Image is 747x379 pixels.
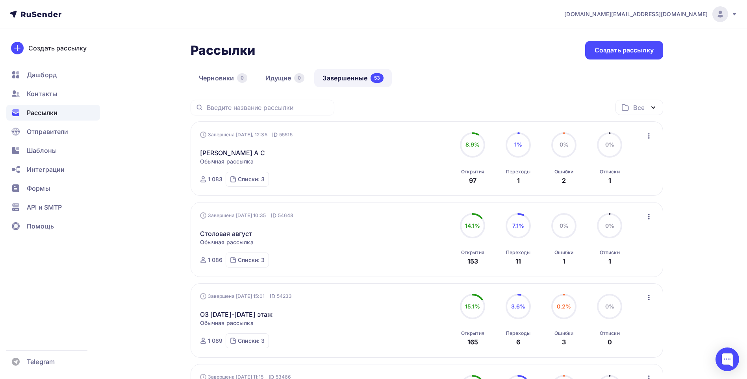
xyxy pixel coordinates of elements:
a: [PERSON_NAME] А С [200,148,265,158]
span: 1% [514,141,522,148]
div: 1 089 [208,337,223,345]
a: Рассылки [6,105,100,121]
div: 6 [516,337,520,347]
div: 53 [371,73,384,83]
div: 1 [563,256,565,266]
span: 15.1% [465,303,480,310]
span: Дашборд [27,70,57,80]
div: 1 [608,256,611,266]
span: 54648 [278,212,294,219]
div: Ошибки [554,330,573,336]
span: 0% [560,222,569,229]
div: 165 [467,337,478,347]
div: Списки: 3 [238,175,265,183]
div: Отписки [600,169,620,175]
a: Шаблоны [6,143,100,158]
span: Помощь [27,221,54,231]
div: 1 086 [208,256,223,264]
a: ОЗ [DATE]-[DATE] этаж [200,310,273,319]
div: Завершена [DATE], 12:35 [200,131,293,139]
span: Обычная рассылка [200,319,254,327]
div: Открытия [461,330,484,336]
span: Отправители [27,127,69,136]
a: Контакты [6,86,100,102]
a: [DOMAIN_NAME][EMAIL_ADDRESS][DOMAIN_NAME] [564,6,738,22]
span: Контакты [27,89,57,98]
div: Списки: 3 [238,337,265,345]
span: Формы [27,184,50,193]
span: Интеграции [27,165,65,174]
h2: Рассылки [191,43,255,58]
div: Все [633,103,644,112]
span: 55515 [279,131,293,139]
div: Открытия [461,249,484,256]
span: ID [271,212,276,219]
a: Идущие0 [257,69,313,87]
span: 0% [605,303,614,310]
div: Завершена [DATE] 15:01 [200,292,292,300]
div: 97 [469,176,476,185]
div: Создать рассылку [28,43,87,53]
span: 0% [605,222,614,229]
span: [DOMAIN_NAME][EMAIL_ADDRESS][DOMAIN_NAME] [564,10,708,18]
div: 0 [294,73,304,83]
div: Отписки [600,249,620,256]
a: Завершенные53 [314,69,392,87]
div: Ошибки [554,169,573,175]
span: 14.1% [465,222,480,229]
span: 0% [560,141,569,148]
input: Введите название рассылки [207,103,330,112]
div: 153 [467,256,478,266]
div: Открытия [461,169,484,175]
div: Списки: 3 [238,256,265,264]
div: 3 [562,337,566,347]
div: Переходы [506,330,530,336]
span: 0% [605,141,614,148]
div: Создать рассылку [595,46,654,55]
div: 2 [562,176,566,185]
div: 1 083 [208,175,223,183]
div: Отписки [600,330,620,336]
span: 8.9% [465,141,480,148]
span: Обычная рассылка [200,238,254,246]
a: Формы [6,180,100,196]
div: Завершена [DATE] 10:35 [200,212,294,219]
a: Отправители [6,124,100,139]
span: 3.6% [511,303,526,310]
div: 11 [515,256,521,266]
span: Шаблоны [27,146,57,155]
button: Все [615,100,663,115]
span: 0.2% [557,303,571,310]
div: Переходы [506,249,530,256]
div: 0 [608,337,612,347]
a: Дашборд [6,67,100,83]
a: Столовая август [200,229,252,238]
span: API и SMTP [27,203,62,212]
div: 0 [237,73,247,83]
span: 54233 [277,292,292,300]
span: 7.1% [512,222,524,229]
span: Обычная рассылка [200,158,254,165]
div: 1 [517,176,520,185]
div: 1 [608,176,611,185]
a: Черновики0 [191,69,256,87]
span: ID [270,292,275,300]
span: Рассылки [27,108,57,117]
div: Ошибки [554,249,573,256]
div: Переходы [506,169,530,175]
span: ID [272,131,278,139]
span: Telegram [27,357,55,366]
